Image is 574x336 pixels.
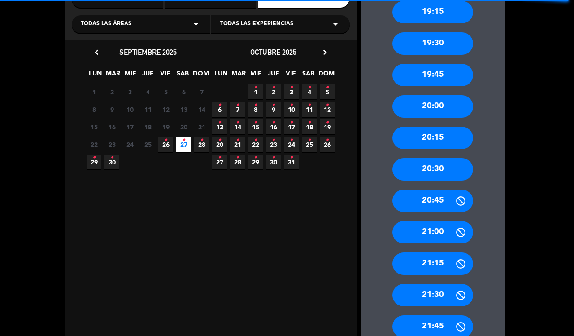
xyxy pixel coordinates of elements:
i: arrow_drop_down [191,19,201,30]
span: 25 [140,137,155,152]
i: • [308,115,311,130]
span: LUN [213,68,228,83]
i: • [326,133,329,147]
i: arrow_drop_down [330,19,341,30]
i: • [182,133,185,147]
span: 21 [194,119,209,134]
div: 21:15 [392,252,473,275]
div: 20:30 [392,158,473,181]
span: 10 [284,102,299,117]
i: • [236,133,239,147]
span: 5 [158,84,173,99]
i: • [236,115,239,130]
i: • [254,98,257,112]
span: LUN [88,68,103,83]
span: 8 [87,102,101,117]
span: 6 [212,102,227,117]
span: septiembre 2025 [119,48,177,57]
i: • [272,98,275,112]
div: 20:15 [392,127,473,149]
i: chevron_left [92,48,101,57]
i: • [326,98,329,112]
span: 27 [212,155,227,169]
span: 15 [87,119,101,134]
i: • [290,115,293,130]
i: • [218,115,221,130]
i: • [308,80,311,95]
span: 12 [158,102,173,117]
i: • [272,80,275,95]
i: • [218,150,221,165]
span: 19 [320,119,335,134]
span: 24 [284,137,299,152]
i: • [254,115,257,130]
span: 7 [194,84,209,99]
span: 26 [158,137,173,152]
i: chevron_right [320,48,330,57]
i: • [326,115,329,130]
i: • [308,133,311,147]
span: 15 [248,119,263,134]
span: Todas las áreas [81,20,131,29]
i: • [272,133,275,147]
i: • [254,80,257,95]
span: 28 [230,155,245,169]
span: JUE [140,68,155,83]
span: 25 [302,137,317,152]
span: 10 [122,102,137,117]
span: MAR [231,68,246,83]
span: SAB [175,68,190,83]
i: • [218,133,221,147]
span: 13 [176,102,191,117]
span: 30 [266,155,281,169]
span: 19 [158,119,173,134]
span: 17 [122,119,137,134]
i: • [164,133,167,147]
i: • [290,133,293,147]
i: • [272,150,275,165]
span: 30 [104,155,119,169]
i: • [308,98,311,112]
i: • [236,150,239,165]
span: 28 [194,137,209,152]
div: 21:00 [392,221,473,243]
span: 4 [140,84,155,99]
div: 19:15 [392,1,473,23]
span: 14 [194,102,209,117]
i: • [218,98,221,112]
span: 14 [230,119,245,134]
span: 1 [87,84,101,99]
i: • [272,115,275,130]
span: 23 [104,137,119,152]
span: VIE [158,68,173,83]
span: Todas las experiencias [220,20,293,29]
span: 5 [320,84,335,99]
span: 16 [266,119,281,134]
span: 29 [87,155,101,169]
div: 20:00 [392,95,473,118]
i: • [290,150,293,165]
i: • [290,80,293,95]
span: 20 [212,137,227,152]
span: 6 [176,84,191,99]
span: 17 [284,119,299,134]
span: DOM [318,68,333,83]
i: • [236,98,239,112]
i: • [200,133,203,147]
span: 22 [248,137,263,152]
div: 21:30 [392,284,473,306]
span: 1 [248,84,263,99]
span: VIE [283,68,298,83]
i: • [326,80,329,95]
span: 21 [230,137,245,152]
div: 19:30 [392,32,473,55]
i: • [254,150,257,165]
span: DOM [193,68,208,83]
span: MAR [105,68,120,83]
span: 18 [140,119,155,134]
i: • [110,150,113,165]
span: 20 [176,119,191,134]
span: 31 [284,155,299,169]
i: • [290,98,293,112]
span: 29 [248,155,263,169]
